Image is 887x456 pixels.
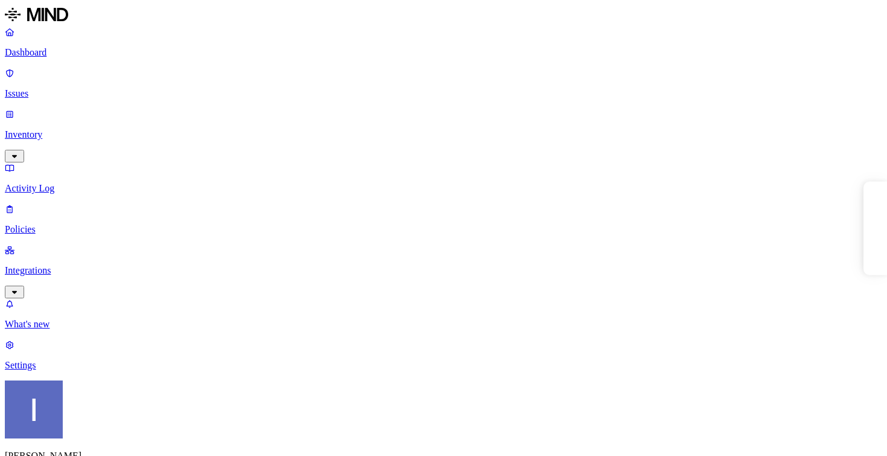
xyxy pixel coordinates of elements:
p: Integrations [5,265,882,276]
a: Activity Log [5,162,882,194]
a: Policies [5,204,882,235]
a: Dashboard [5,27,882,58]
a: Integrations [5,245,882,297]
p: Settings [5,360,882,371]
a: Settings [5,339,882,371]
a: Issues [5,68,882,99]
a: Inventory [5,109,882,161]
p: Activity Log [5,183,882,194]
a: What's new [5,298,882,330]
p: Inventory [5,129,882,140]
p: Dashboard [5,47,882,58]
img: Itai Schwartz [5,381,63,438]
img: MIND [5,5,68,24]
p: Policies [5,224,882,235]
a: MIND [5,5,882,27]
p: What's new [5,319,882,330]
p: Issues [5,88,882,99]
